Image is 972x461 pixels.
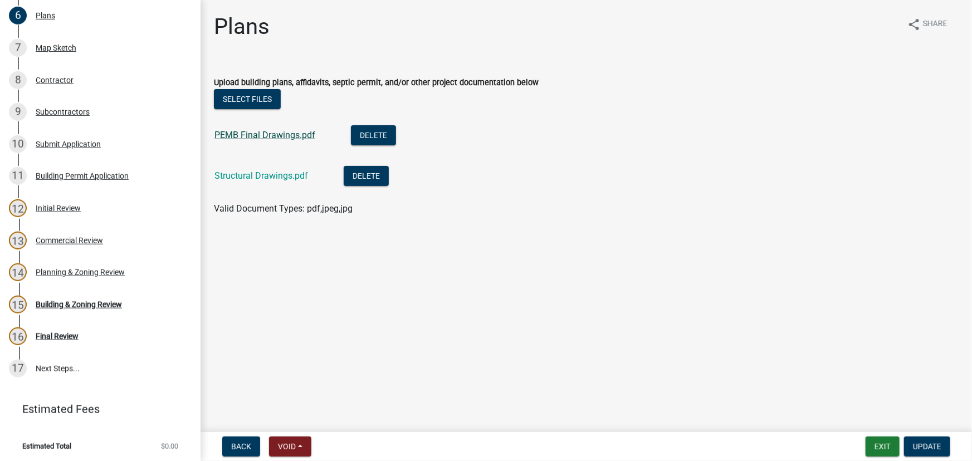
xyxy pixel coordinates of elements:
div: 12 [9,199,27,217]
div: 17 [9,360,27,377]
button: Delete [344,166,389,186]
button: Update [904,437,950,457]
div: 8 [9,71,27,89]
div: Final Review [36,332,79,340]
button: Void [269,437,311,457]
button: shareShare [898,13,956,35]
div: Initial Review [36,204,81,212]
div: Map Sketch [36,44,76,52]
label: Upload building plans, affidavits, septic permit, and/or other project documentation below [214,79,539,87]
a: Structural Drawings.pdf [214,170,308,181]
span: Estimated Total [22,443,71,450]
div: Submit Application [36,140,101,148]
button: Back [222,437,260,457]
span: Back [231,442,251,451]
wm-modal-confirm: Delete Document [351,131,396,141]
h1: Plans [214,13,270,40]
div: Building Permit Application [36,172,129,180]
button: Delete [351,125,396,145]
div: 6 [9,7,27,24]
div: 11 [9,167,27,185]
div: Planning & Zoning Review [36,268,125,276]
div: Commercial Review [36,237,103,244]
a: Estimated Fees [9,398,183,420]
div: Plans [36,12,55,19]
div: Building & Zoning Review [36,301,122,308]
wm-modal-confirm: Delete Document [344,171,389,182]
a: PEMB Final Drawings.pdf [214,130,315,140]
div: 7 [9,39,27,57]
button: Exit [866,437,900,457]
div: 15 [9,296,27,313]
i: share [907,18,921,31]
span: Valid Document Types: pdf,jpeg,jpg [214,203,353,214]
span: Share [923,18,947,31]
div: Contractor [36,76,74,84]
div: 13 [9,232,27,249]
span: Update [913,442,941,451]
div: 14 [9,263,27,281]
div: 9 [9,103,27,121]
span: Void [278,442,296,451]
div: Subcontractors [36,108,90,116]
div: 10 [9,135,27,153]
span: $0.00 [161,443,178,450]
button: Select files [214,89,281,109]
div: 16 [9,327,27,345]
